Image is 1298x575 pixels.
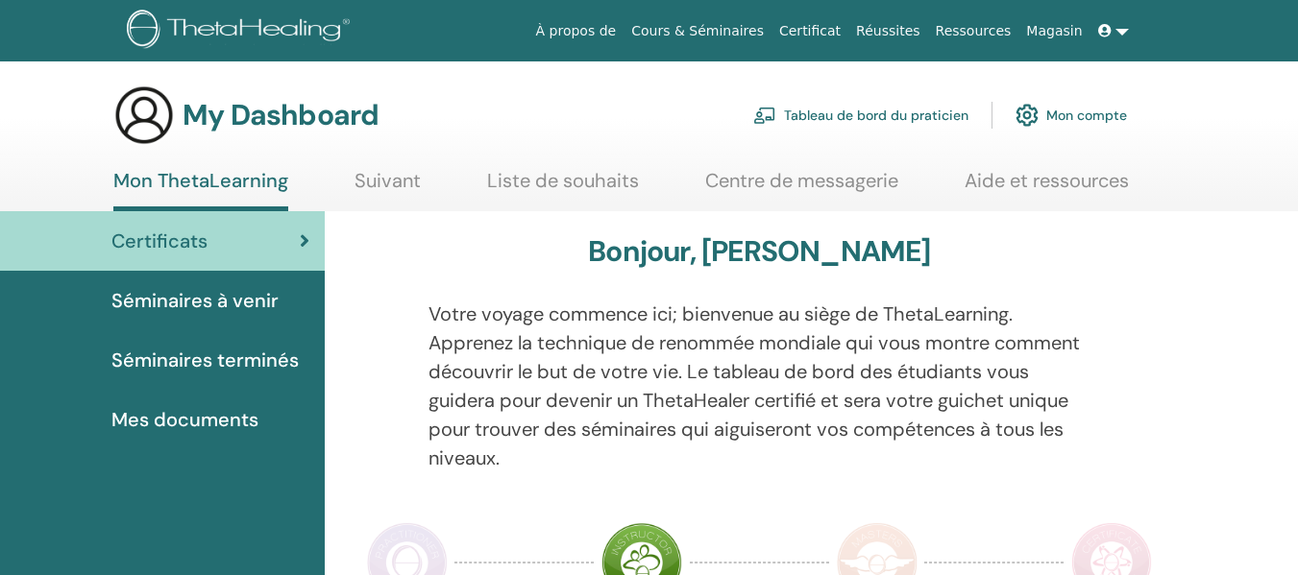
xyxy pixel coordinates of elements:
[487,169,639,206] a: Liste de souhaits
[111,286,279,315] span: Séminaires à venir
[588,234,930,269] h3: Bonjour, [PERSON_NAME]
[127,10,356,53] img: logo.png
[624,13,771,49] a: Cours & Séminaires
[355,169,421,206] a: Suivant
[753,107,776,124] img: chalkboard-teacher.svg
[705,169,898,206] a: Centre de messagerie
[528,13,625,49] a: À propos de
[111,405,258,434] span: Mes documents
[113,169,288,211] a: Mon ThetaLearning
[1018,13,1090,49] a: Magasin
[113,84,175,146] img: generic-user-icon.jpg
[965,169,1129,206] a: Aide et ressources
[1016,94,1127,136] a: Mon compte
[111,227,208,255] span: Certificats
[928,13,1019,49] a: Ressources
[1016,99,1039,132] img: cog.svg
[753,94,968,136] a: Tableau de bord du praticien
[848,13,927,49] a: Réussites
[183,98,379,132] h3: My Dashboard
[771,13,848,49] a: Certificat
[429,299,1090,472] p: Votre voyage commence ici; bienvenue au siège de ThetaLearning. Apprenez la technique de renommée...
[111,346,299,374] span: Séminaires terminés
